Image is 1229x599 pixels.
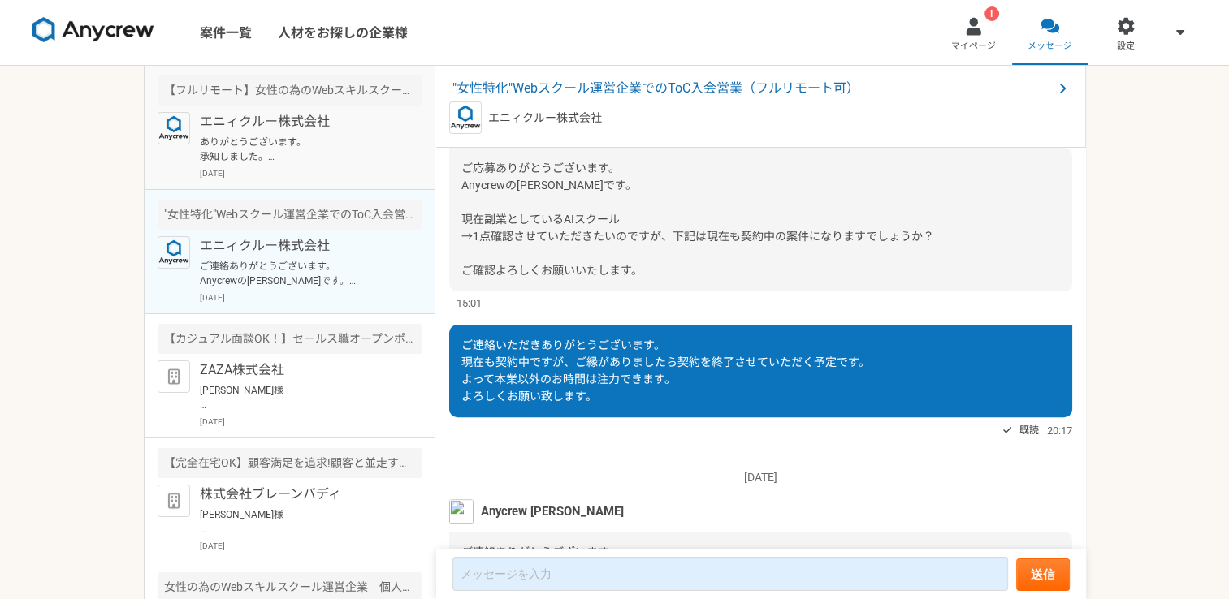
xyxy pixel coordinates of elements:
span: Anycrew [PERSON_NAME] [481,502,624,520]
span: メッセージ [1028,40,1072,53]
p: ご連絡ありがとうございます。 Anycrewの[PERSON_NAME]です。 クライアント様が、競合にあたる会社での業務を禁止にされておりますので、オファーをいただいた際は、契約を終了できるタ... [200,259,400,288]
p: [PERSON_NAME]様 この度は数ある企業の中から弊社求人にご応募いただき誠にありがとうございます。 ブレーンバディ採用担当です。 誠に残念ではございますが、今回はご期待に添えない結果とな... [200,507,400,537]
img: logo_text_blue_01.png [158,112,190,144]
img: logo_text_blue_01.png [449,101,482,134]
p: エニィクルー株式会社 [200,236,400,256]
p: [DATE] [200,291,422,304]
p: [DATE] [200,167,422,179]
div: ! [984,6,999,21]
div: 【カジュアル面談OK！】セールス職オープンポジション【未経験〜リーダー候補対象】 [158,324,422,354]
span: マイページ [951,40,996,53]
span: 20:17 [1047,423,1072,438]
div: 【フルリモート】女性の為のWebスキルスクール運営企業 個人営業 [158,75,422,106]
p: [DATE] [200,540,422,552]
img: default_org_logo-42cde973f59100197ec2c8e796e4974ac8490bb5b08a0eb061ff975e4574aa76.png [158,485,190,517]
span: 既読 [1019,420,1039,440]
p: エニィクルー株式会社 [200,112,400,131]
span: 15:01 [457,295,482,311]
span: ご連絡いただきありがとうございます。 現在も契約中ですが、ご縁がありましたら契約を終了させていただく予定です。 よって本業以外のお時間は注力できます。 よろしくお願い致します。 [461,338,870,403]
p: ありがとうございます。 承知しました。 引き続きよろしくお願い申し上げます。 [200,135,400,164]
p: ZAZA株式会社 [200,360,400,380]
img: 8DqYSo04kwAAAAASUVORK5CYII= [32,17,154,43]
div: "女性特化"Webスクール運営企業でのToC入会営業（フルリモート可） [158,200,422,230]
span: ご応募ありがとうございます。 Anycrewの[PERSON_NAME]です。 現在副業としているAIスクール →1点確認させていただきたいのですが、下記は現在も契約中の案件になりますでしょうか... [461,162,934,277]
span: "女性特化"Webスクール運営企業でのToC入会営業（フルリモート可） [452,79,1053,98]
span: 設定 [1117,40,1135,53]
p: [PERSON_NAME]様 ご返信ありがとうございます。 ご興味をお寄せいただいているのに、このような回答となり恐縮です。 大変恐れ入りますが、本日の面談はキャンセルとさせていただきます。 ま... [200,383,400,412]
p: エニィクルー株式会社 [488,110,602,127]
button: 送信 [1016,558,1070,591]
p: 株式会社ブレーンバディ [200,485,400,504]
img: S__5267474.jpg [449,499,474,524]
p: [DATE] [200,416,422,428]
p: [DATE] [449,469,1072,486]
img: logo_text_blue_01.png [158,236,190,269]
img: default_org_logo-42cde973f59100197ec2c8e796e4974ac8490bb5b08a0eb061ff975e4574aa76.png [158,360,190,393]
div: 【完全在宅OK】顧客満足を追求!顧客と並走するCS募集! [158,448,422,478]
